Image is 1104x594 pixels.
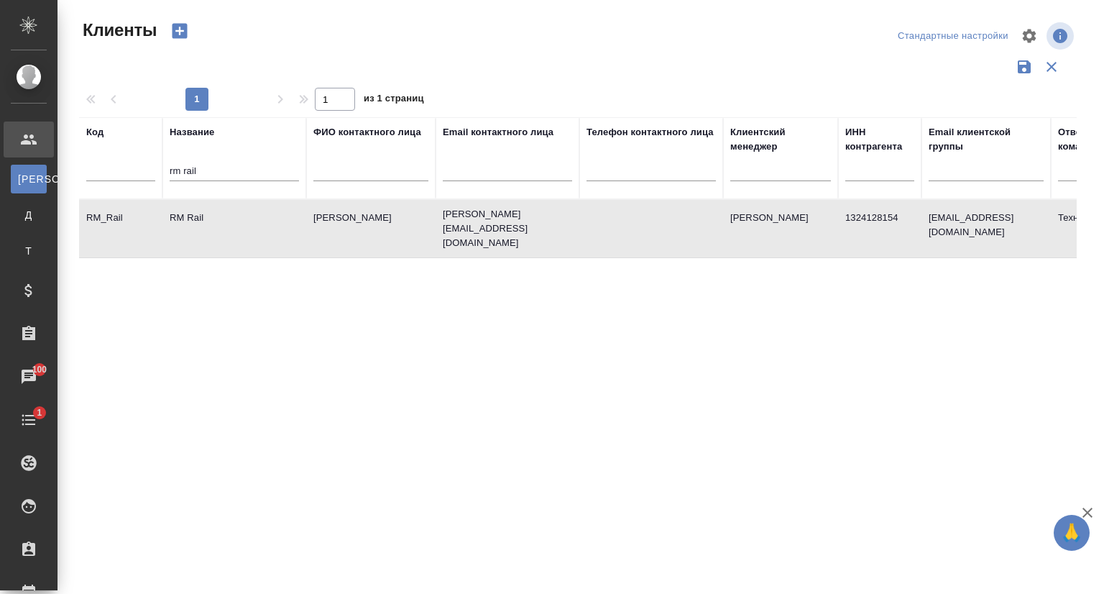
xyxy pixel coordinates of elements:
a: 100 [4,359,54,395]
div: Телефон контактного лица [586,125,714,140]
span: 🙏 [1059,518,1084,548]
td: 1324128154 [838,204,921,254]
a: 1 [4,402,54,438]
span: 1 [28,406,50,420]
button: Создать [162,19,197,43]
div: ИНН контрагента [845,125,914,154]
td: [EMAIL_ADDRESS][DOMAIN_NAME] [921,204,1051,254]
div: ФИО контактного лица [313,125,421,140]
span: Клиенты [79,19,157,42]
div: Email контактного лица [443,125,553,140]
span: Настроить таблицу [1012,19,1046,53]
div: Email клиентской группы [929,125,1044,154]
td: RM_Rail [79,204,162,254]
span: [PERSON_NAME] [18,172,40,186]
span: 100 [24,362,56,377]
span: из 1 страниц [364,90,424,111]
a: Т [11,237,47,265]
a: [PERSON_NAME] [11,165,47,193]
td: [PERSON_NAME] [306,204,436,254]
a: Д [11,201,47,229]
span: Посмотреть информацию [1046,22,1077,50]
button: Сбросить фильтры [1038,53,1065,81]
div: split button [894,25,1012,47]
button: Сохранить фильтры [1011,53,1038,81]
div: Клиентский менеджер [730,125,831,154]
button: 🙏 [1054,515,1090,551]
p: [PERSON_NAME][EMAIL_ADDRESS][DOMAIN_NAME] [443,207,572,250]
span: Д [18,208,40,222]
div: Код [86,125,103,140]
td: RM Rail [162,204,306,254]
td: [PERSON_NAME] [723,204,838,254]
div: Название [170,125,214,140]
span: Т [18,244,40,258]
